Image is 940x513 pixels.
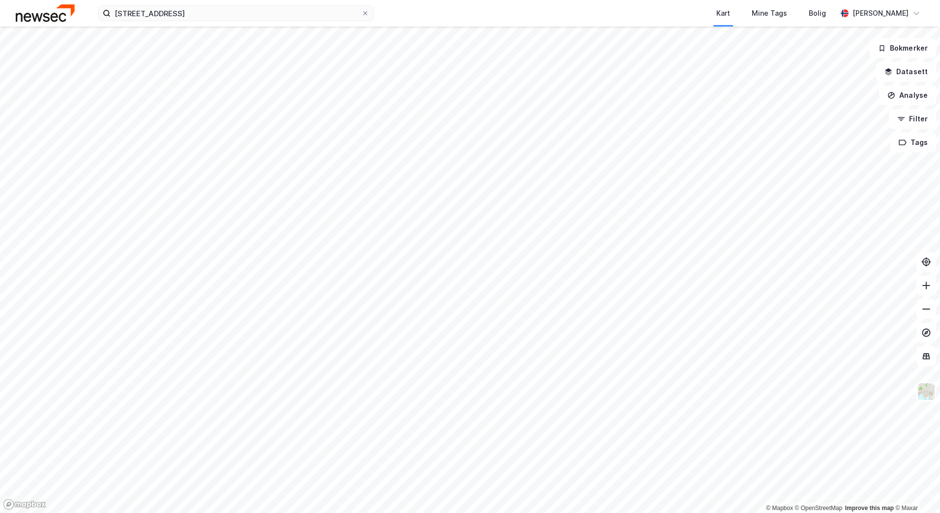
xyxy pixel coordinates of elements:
[795,505,843,512] a: OpenStreetMap
[852,7,909,19] div: [PERSON_NAME]
[917,382,936,401] img: Z
[870,38,936,58] button: Bokmerker
[890,133,936,152] button: Tags
[716,7,730,19] div: Kart
[809,7,826,19] div: Bolig
[752,7,787,19] div: Mine Tags
[879,85,936,105] button: Analyse
[111,6,361,21] input: Søk på adresse, matrikkel, gårdeiere, leietakere eller personer
[766,505,793,512] a: Mapbox
[3,499,46,510] a: Mapbox homepage
[889,109,936,129] button: Filter
[876,62,936,82] button: Datasett
[891,466,940,513] div: Kontrollprogram for chat
[891,466,940,513] iframe: Chat Widget
[16,4,75,22] img: newsec-logo.f6e21ccffca1b3a03d2d.png
[845,505,894,512] a: Improve this map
